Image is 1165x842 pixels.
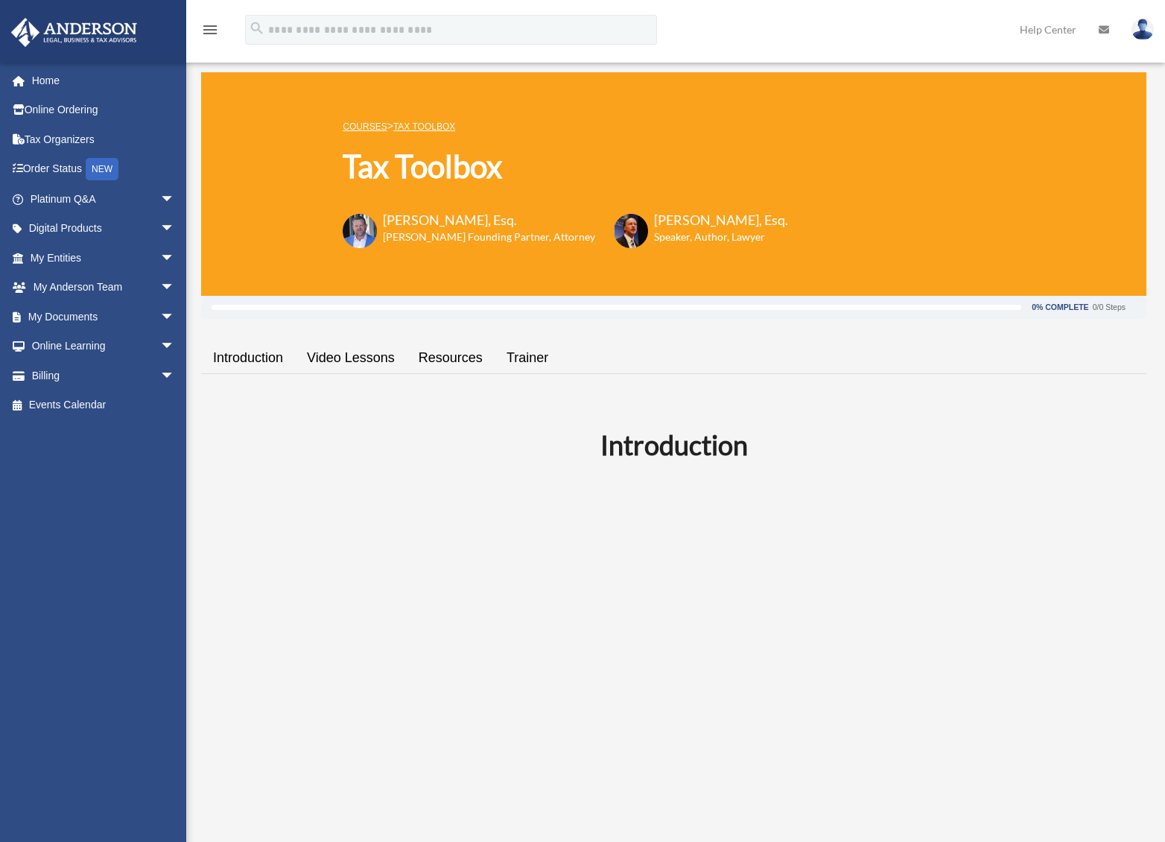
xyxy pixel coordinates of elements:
span: arrow_drop_down [160,273,190,303]
a: Tax Toolbox [393,121,455,132]
a: My Documentsarrow_drop_down [10,302,197,332]
h3: [PERSON_NAME], Esq. [383,211,595,230]
img: Toby-circle-head.png [343,214,377,248]
a: My Anderson Teamarrow_drop_down [10,273,197,303]
i: search [249,20,265,37]
h3: [PERSON_NAME], Esq. [654,211,788,230]
a: COURSES [343,121,387,132]
a: Online Learningarrow_drop_down [10,332,197,361]
span: arrow_drop_down [160,184,190,215]
h2: Introduction [210,426,1137,463]
a: Order StatusNEW [10,154,197,185]
a: Billingarrow_drop_down [10,361,197,390]
span: arrow_drop_down [160,302,190,332]
span: arrow_drop_down [160,361,190,391]
a: Tax Organizers [10,124,197,154]
a: Video Lessons [295,337,407,379]
a: Platinum Q&Aarrow_drop_down [10,184,197,214]
div: NEW [86,158,118,180]
span: arrow_drop_down [160,243,190,273]
img: Anderson Advisors Platinum Portal [7,18,142,47]
a: Trainer [495,337,560,379]
span: arrow_drop_down [160,214,190,244]
span: arrow_drop_down [160,332,190,362]
img: Scott-Estill-Headshot.png [614,214,648,248]
div: 0% Complete [1032,303,1088,311]
a: Home [10,66,197,95]
a: My Entitiesarrow_drop_down [10,243,197,273]
a: Introduction [201,337,295,379]
a: Online Ordering [10,95,197,125]
img: User Pic [1131,19,1154,40]
h6: [PERSON_NAME] Founding Partner, Attorney [383,230,595,244]
a: Events Calendar [10,390,197,420]
a: menu [201,26,219,39]
a: Digital Productsarrow_drop_down [10,214,197,244]
i: menu [201,21,219,39]
p: > [343,117,788,136]
h1: Tax Toolbox [343,145,788,189]
a: Resources [407,337,495,379]
h6: Speaker, Author, Lawyer [654,230,769,244]
div: 0/0 Steps [1093,303,1126,311]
